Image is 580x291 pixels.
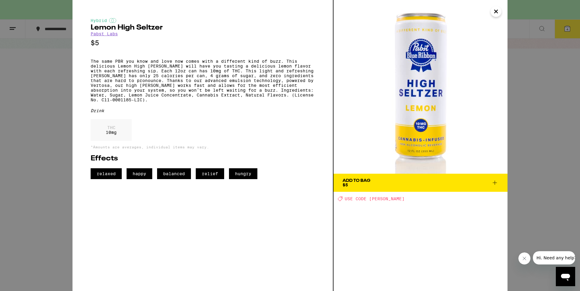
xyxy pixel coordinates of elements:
[91,119,132,141] div: 10 mg
[345,196,404,201] span: USE CODE [PERSON_NAME]
[91,18,315,23] div: Hybrid
[91,24,315,31] h2: Lemon High Seltzer
[343,179,370,183] div: Add To Bag
[518,252,530,264] iframe: Close message
[91,59,315,102] p: The same PBR you know and love now comes with a different kind of buzz. This delicious Lemon High...
[109,18,116,23] img: hybridColor.svg
[533,251,575,264] iframe: Message from company
[333,174,507,192] button: Add To Bag$5
[91,39,315,47] p: $5
[91,31,118,36] a: Pabst Labs
[556,267,575,286] iframe: Button to launch messaging window
[491,6,501,17] button: Close
[157,168,191,179] span: balanced
[106,125,117,130] p: THC
[229,168,257,179] span: hungry
[196,168,224,179] span: relief
[91,145,315,149] p: *Amounts are averages, individual items may vary.
[91,108,315,113] div: Drink
[127,168,152,179] span: happy
[91,155,315,162] h2: Effects
[343,182,348,187] span: $5
[91,168,122,179] span: relaxed
[4,4,43,9] span: Hi. Need any help?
